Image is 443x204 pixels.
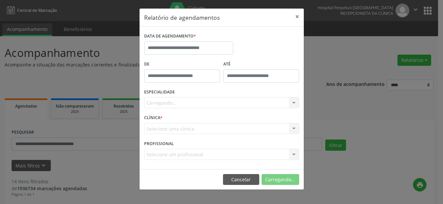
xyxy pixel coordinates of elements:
[144,59,220,69] label: De
[144,139,174,149] label: PROFISSIONAL
[144,13,220,22] h5: Relatório de agendamentos
[262,174,299,185] button: Carregando...
[144,31,196,41] label: DATA DE AGENDAMENTO
[223,174,259,185] button: Cancelar
[144,113,163,123] label: CLÍNICA
[291,9,304,25] button: Close
[223,59,299,69] label: ATÉ
[144,87,175,97] label: ESPECIALIDADE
